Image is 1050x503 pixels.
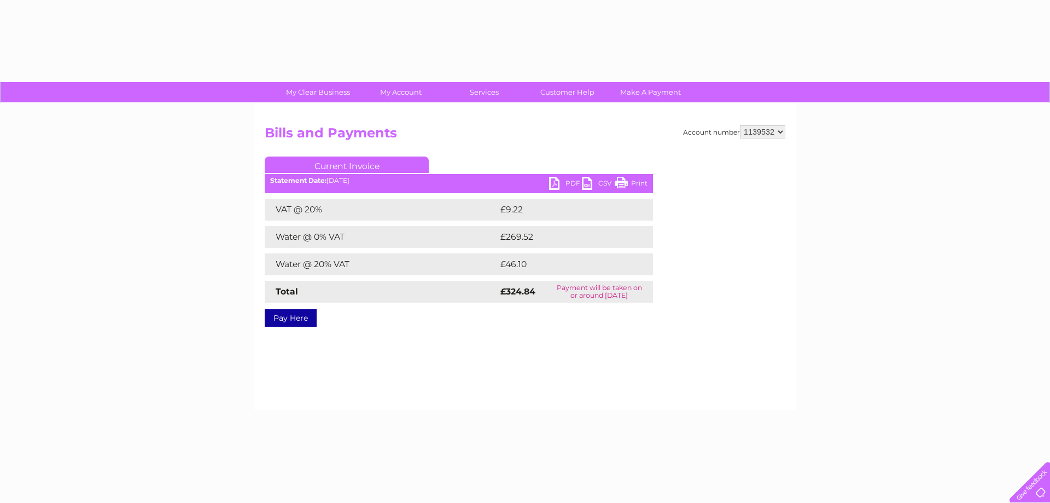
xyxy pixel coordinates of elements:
[546,281,653,303] td: Payment will be taken on or around [DATE]
[265,157,429,173] a: Current Invoice
[265,226,498,248] td: Water @ 0% VAT
[683,125,785,138] div: Account number
[265,309,317,327] a: Pay Here
[615,177,647,193] a: Print
[549,177,582,193] a: PDF
[265,177,653,184] div: [DATE]
[498,199,627,221] td: £9.22
[265,253,498,275] td: Water @ 20% VAT
[522,82,612,102] a: Customer Help
[270,176,326,184] b: Statement Date:
[356,82,446,102] a: My Account
[498,253,630,275] td: £46.10
[439,82,529,102] a: Services
[265,199,498,221] td: VAT @ 20%
[500,286,535,297] strong: £324.84
[605,82,696,102] a: Make A Payment
[582,177,615,193] a: CSV
[498,226,634,248] td: £269.52
[276,286,298,297] strong: Total
[265,125,785,146] h2: Bills and Payments
[273,82,363,102] a: My Clear Business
